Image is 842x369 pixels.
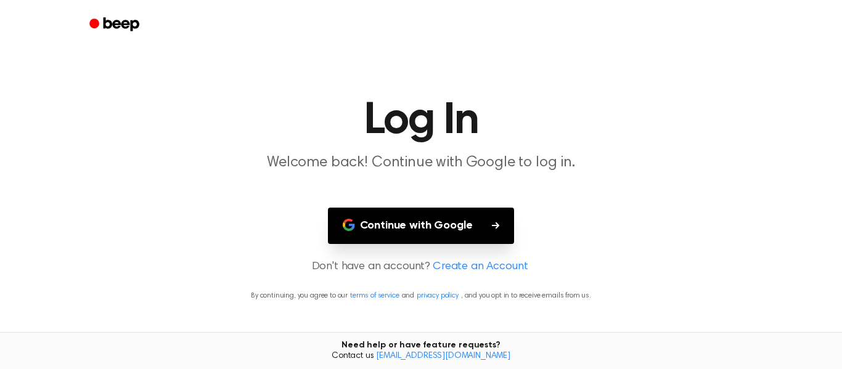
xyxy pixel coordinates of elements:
[433,259,528,275] a: Create an Account
[376,352,510,360] a: [EMAIL_ADDRESS][DOMAIN_NAME]
[81,13,150,37] a: Beep
[105,99,737,143] h1: Log In
[328,208,515,244] button: Continue with Google
[350,292,399,299] a: terms of service
[417,292,459,299] a: privacy policy
[15,259,827,275] p: Don't have an account?
[7,351,835,362] span: Contact us
[15,290,827,301] p: By continuing, you agree to our and , and you opt in to receive emails from us.
[184,153,658,173] p: Welcome back! Continue with Google to log in.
